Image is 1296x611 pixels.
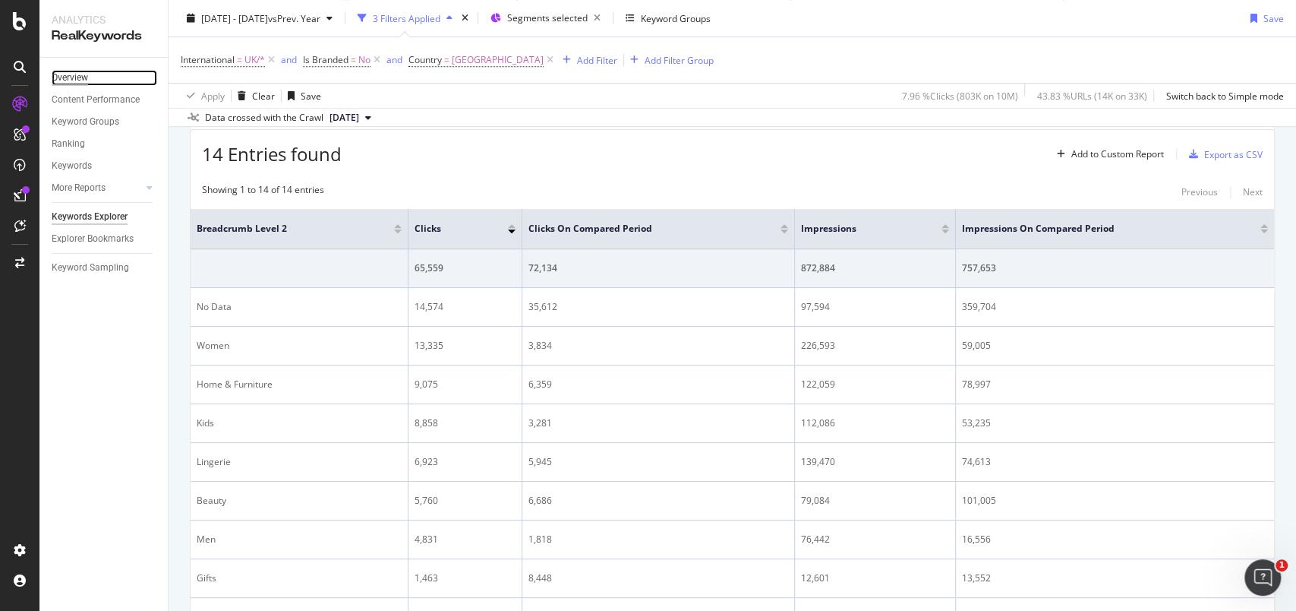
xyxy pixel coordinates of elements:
[962,455,1268,469] div: 74,613
[415,455,516,469] div: 6,923
[237,53,242,66] span: =
[352,6,459,30] button: 3 Filters Applied
[1244,6,1284,30] button: Save
[197,533,402,546] div: Men
[197,494,402,508] div: Beauty
[528,339,788,353] div: 3,834
[1181,183,1218,201] button: Previous
[52,260,157,276] a: Keyword Sampling
[528,300,788,314] div: 35,612
[902,89,1018,102] div: 7.96 % Clicks ( 803K on 10M )
[1181,185,1218,198] div: Previous
[801,533,949,546] div: 76,442
[52,209,128,225] div: Keywords Explorer
[52,92,140,108] div: Content Performance
[962,300,1268,314] div: 359,704
[557,51,617,69] button: Add Filter
[444,53,449,66] span: =
[1051,142,1164,166] button: Add to Custom Report
[624,51,714,69] button: Add Filter Group
[484,6,607,30] button: Segments selected
[197,222,371,236] span: Breadcrumb Level 2
[507,11,588,24] span: Segments selected
[52,136,85,152] div: Ranking
[52,12,156,27] div: Analytics
[1037,89,1147,102] div: 43.83 % URLs ( 14K on 33K )
[962,378,1268,391] div: 78,997
[202,141,342,166] span: 14 Entries found
[528,571,788,585] div: 8,448
[351,53,356,66] span: =
[1166,89,1284,102] div: Switch back to Simple mode
[415,533,516,546] div: 4,831
[801,222,919,236] span: Impressions
[52,114,119,130] div: Keyword Groups
[205,111,323,125] div: Data crossed with the Crawl
[577,53,617,66] div: Add Filter
[801,300,949,314] div: 97,594
[201,11,268,24] span: [DATE] - [DATE]
[373,11,440,24] div: 3 Filters Applied
[1204,148,1263,161] div: Export as CSV
[801,571,949,585] div: 12,601
[197,300,402,314] div: No Data
[386,52,402,67] button: and
[52,231,134,247] div: Explorer Bookmarks
[801,416,949,430] div: 112,086
[52,92,157,108] a: Content Performance
[201,89,225,102] div: Apply
[301,89,321,102] div: Save
[1244,559,1281,596] iframe: Intercom live chat
[232,84,275,108] button: Clear
[801,378,949,391] div: 122,059
[415,416,516,430] div: 8,858
[408,53,442,66] span: Country
[252,89,275,102] div: Clear
[268,11,320,24] span: vs Prev. Year
[1276,559,1288,571] span: 1
[415,571,516,585] div: 1,463
[197,416,402,430] div: Kids
[459,11,471,26] div: times
[52,70,157,86] a: Overview
[386,53,402,66] div: and
[801,339,949,353] div: 226,593
[1160,84,1284,108] button: Switch back to Simple mode
[197,455,402,469] div: Lingerie
[181,53,235,66] span: International
[281,53,297,66] div: and
[52,180,142,196] a: More Reports
[415,300,516,314] div: 14,574
[1183,142,1263,166] button: Export as CSV
[645,53,714,66] div: Add Filter Group
[962,571,1268,585] div: 13,552
[202,183,324,201] div: Showing 1 to 14 of 14 entries
[528,494,788,508] div: 6,686
[962,533,1268,546] div: 16,556
[52,158,92,174] div: Keywords
[323,109,377,127] button: [DATE]
[52,180,106,196] div: More Reports
[415,261,516,275] div: 65,559
[528,378,788,391] div: 6,359
[282,84,321,108] button: Save
[52,70,88,86] div: Overview
[197,339,402,353] div: Women
[962,494,1268,508] div: 101,005
[358,49,371,71] span: No
[52,231,157,247] a: Explorer Bookmarks
[1071,150,1164,159] div: Add to Custom Report
[330,111,359,125] span: 2025 Aug. 16th
[528,261,788,275] div: 72,134
[1263,11,1284,24] div: Save
[303,53,348,66] span: Is Branded
[962,339,1268,353] div: 59,005
[415,339,516,353] div: 13,335
[52,136,157,152] a: Ranking
[962,261,1268,275] div: 757,653
[528,416,788,430] div: 3,281
[52,260,129,276] div: Keyword Sampling
[52,158,157,174] a: Keywords
[415,494,516,508] div: 5,760
[620,6,717,30] button: Keyword Groups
